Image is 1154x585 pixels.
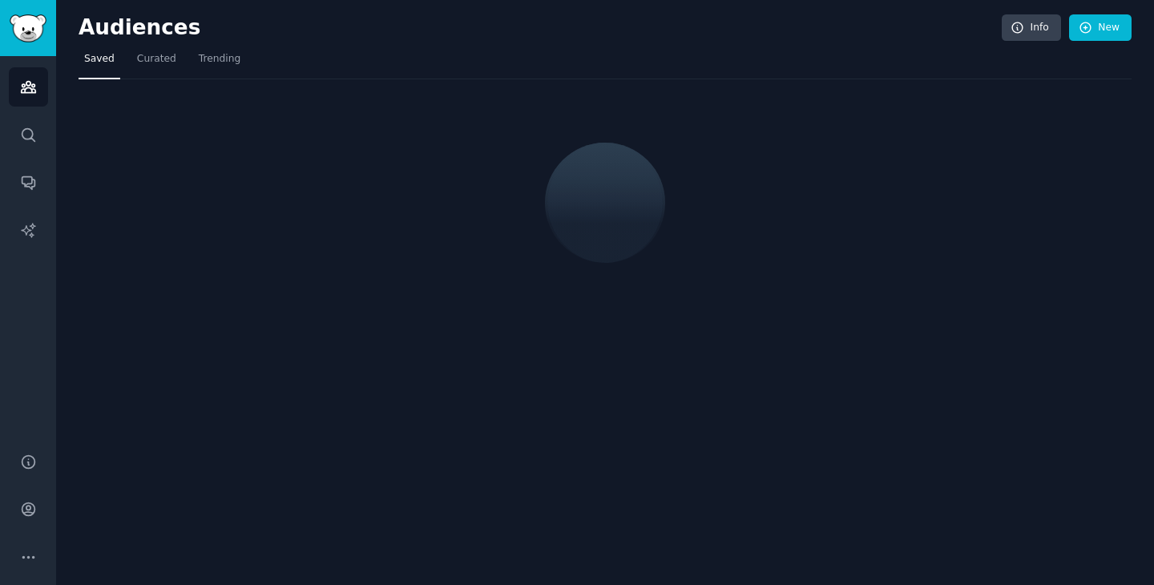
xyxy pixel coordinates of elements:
span: Curated [137,52,176,67]
a: New [1069,14,1132,42]
a: Curated [131,46,182,79]
span: Trending [199,52,240,67]
a: Saved [79,46,120,79]
span: Saved [84,52,115,67]
a: Trending [193,46,246,79]
a: Info [1002,14,1061,42]
h2: Audiences [79,15,1002,41]
img: GummySearch logo [10,14,46,42]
